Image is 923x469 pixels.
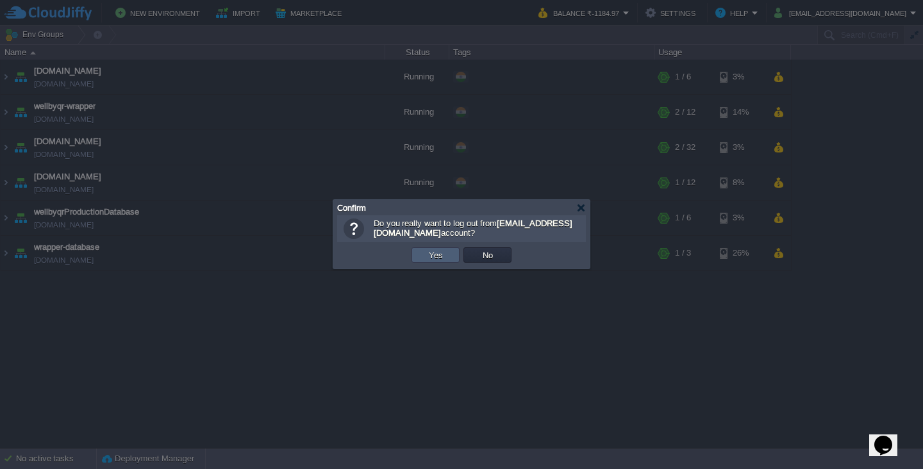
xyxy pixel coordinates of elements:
button: Yes [425,249,447,261]
b: [EMAIL_ADDRESS][DOMAIN_NAME] [374,218,572,238]
span: Confirm [337,203,366,213]
span: Do you really want to log out from account? [374,218,572,238]
iframe: chat widget [869,418,910,456]
button: No [479,249,497,261]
